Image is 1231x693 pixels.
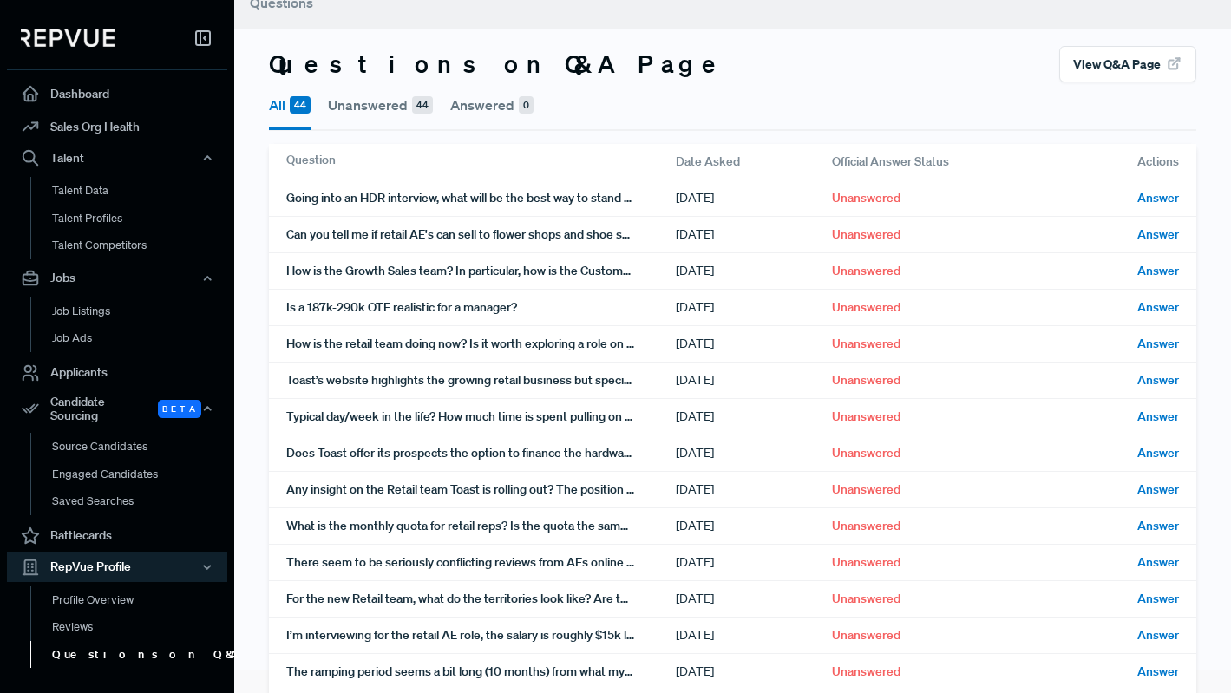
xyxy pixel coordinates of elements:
a: Source Candidates [30,433,251,461]
div: [DATE] [676,326,832,362]
a: Questions on Q&A [30,641,251,669]
span: Unanswered [832,663,900,681]
span: Unanswered [832,626,900,644]
span: Answer [1137,371,1179,389]
button: View Q&A Page [1059,46,1196,82]
div: Official Answer Status [832,144,1040,180]
button: Jobs [7,264,227,293]
a: Reviews [30,613,251,641]
div: [DATE] [676,654,832,690]
div: [DATE] [676,435,832,471]
img: RepVue [21,29,115,47]
span: Answer [1137,262,1179,280]
button: All [269,82,311,130]
div: Typical day/week in the life? How much time is spent pulling on doors/face to face in the field v... [286,399,676,435]
a: Job Ads [30,324,251,352]
button: Answered [450,82,534,127]
div: Is a 187k-290k OTE realistic for a manager? [286,290,676,325]
span: Unanswered [832,553,900,572]
a: Applicants [7,356,227,389]
span: Answer [1137,663,1179,681]
span: Answer [1137,481,1179,499]
span: 44 [290,96,311,114]
h3: Questions on Q&A Page [269,49,727,79]
span: Unanswered [832,444,900,462]
a: Job Listings [30,297,251,325]
div: How is the Growth Sales team? In particular, how is the Customer Growth Account Executive role? [286,253,676,289]
a: Talent Data [30,177,251,205]
span: Answer [1137,408,1179,426]
button: Unanswered [328,82,433,127]
div: For the new Retail team, what do the territories look like? Are they a certain mile radius, a spe... [286,581,676,617]
span: Unanswered [832,189,900,207]
div: Going into an HDR interview, what will be the best way to stand out during the interview process?... [286,180,676,216]
span: Unanswered [832,226,900,244]
a: Dashboard [7,77,227,110]
a: Sales Org Health [7,110,227,143]
span: Answer [1137,335,1179,353]
div: [DATE] [676,180,832,216]
div: The ramping period seems a bit long (10 months) from what my recruiter mentioned. During my first... [286,654,676,690]
a: Battlecards [7,520,227,552]
div: I’m interviewing for the retail AE role, the salary is roughly $15k lower than my current pay but... [286,618,676,653]
span: Beta [158,400,201,418]
div: Any insight on the Retail team Toast is rolling out? The position in my area has been posted (and... [286,472,676,507]
span: Unanswered [832,590,900,608]
a: Saved Searches [30,487,251,515]
a: Engaged Candidates [30,461,251,488]
span: Unanswered [832,298,900,317]
div: Toast’s website highlights the growing retail business but specifically calls it the Restaurant R... [286,363,676,398]
span: Answer [1137,444,1179,462]
span: 0 [519,96,534,114]
div: [DATE] [676,508,832,544]
div: [DATE] [676,217,832,252]
button: RepVue Profile [7,552,227,582]
div: How is the retail team doing now? Is it worth exploring a role on that team? [286,326,676,362]
div: [DATE] [676,290,832,325]
span: Unanswered [832,517,900,535]
span: Unanswered [832,262,900,280]
span: Unanswered [832,371,900,389]
div: Can you tell me if retail AE's can sell to flower shops and shoe shops or if it is strictly food ... [286,217,676,252]
div: There seem to be seriously conflicting reviews from AEs online regarding management, quota attain... [286,545,676,580]
span: Answer [1137,553,1179,572]
div: Question [286,144,676,180]
span: Unanswered [832,481,900,499]
span: 44 [412,96,433,114]
div: [DATE] [676,253,832,289]
div: [DATE] [676,545,832,580]
div: Actions [1040,144,1179,180]
div: Does Toast offer its prospects the option to finance the hardware? Do they have to go through a s... [286,435,676,471]
a: Talent Competitors [30,232,251,259]
div: What is the monthly quota for retail reps? Is the quota the same each month or does it vary throu... [286,508,676,544]
span: Answer [1137,590,1179,608]
div: [DATE] [676,472,832,507]
div: Candidate Sourcing [7,389,227,429]
div: [DATE] [676,618,832,653]
a: Profile Overview [30,586,251,614]
div: [DATE] [676,581,832,617]
div: Date Asked [676,144,832,180]
button: Talent [7,143,227,173]
div: [DATE] [676,399,832,435]
a: Talent Profiles [30,205,251,232]
span: Answer [1137,189,1179,207]
span: Answer [1137,226,1179,244]
div: [DATE] [676,363,832,398]
span: Answer [1137,517,1179,535]
span: Answer [1137,626,1179,644]
button: Candidate Sourcing Beta [7,389,227,429]
a: View Q&A Page [1059,54,1196,71]
span: Unanswered [832,408,900,426]
span: Answer [1137,298,1179,317]
span: Unanswered [832,335,900,353]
